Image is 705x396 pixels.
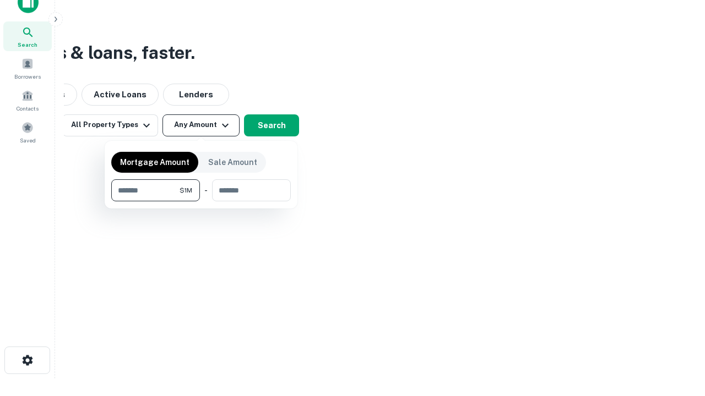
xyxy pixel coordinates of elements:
[120,156,189,168] p: Mortgage Amount
[650,308,705,361] iframe: Chat Widget
[180,185,192,195] span: $1M
[208,156,257,168] p: Sale Amount
[204,179,208,201] div: -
